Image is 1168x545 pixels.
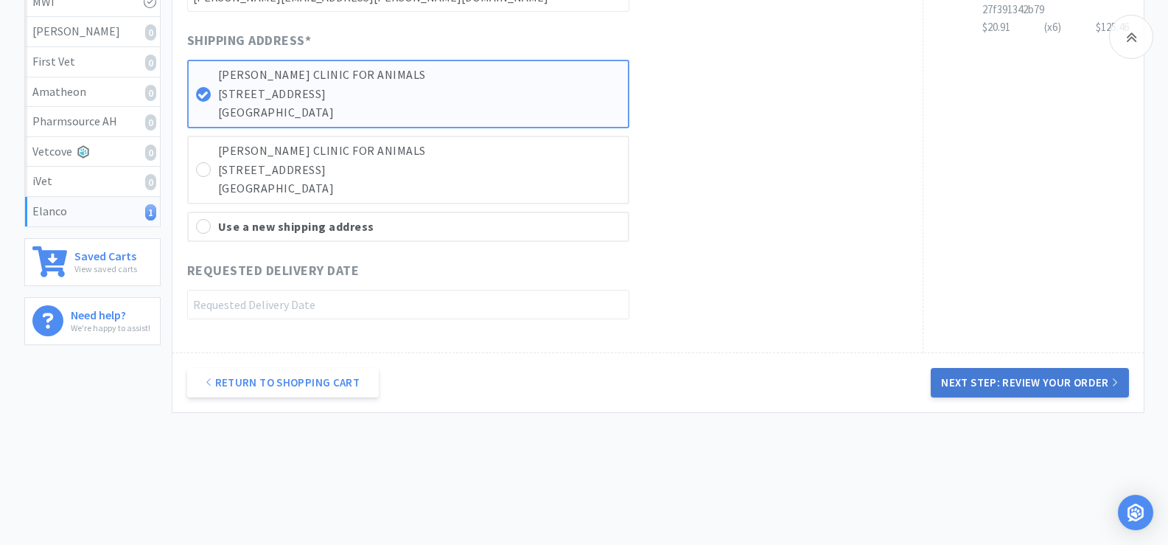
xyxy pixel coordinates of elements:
[218,66,620,85] p: [PERSON_NAME] CLINIC FOR ANIMALS
[145,204,156,221] i: 1
[25,17,160,47] a: [PERSON_NAME]0
[145,174,156,190] i: 0
[24,238,161,286] a: Saved CartsView saved carts
[218,161,620,180] p: [STREET_ADDRESS]
[145,55,156,71] i: 0
[32,83,153,102] div: Amatheon
[145,24,156,41] i: 0
[25,77,160,108] a: Amatheon0
[931,368,1128,398] button: Next Step: Review Your Order
[1096,18,1129,36] div: $125.46
[187,368,379,398] a: Return to Shopping Cart
[218,218,620,237] div: Use a new shipping address
[25,137,160,167] a: Vetcove0
[145,145,156,161] i: 0
[982,18,1129,36] div: $20.91
[32,52,153,72] div: First Vet
[1044,18,1061,36] div: (x 6 )
[32,22,153,41] div: [PERSON_NAME]
[25,197,160,226] a: Elanco1
[145,85,156,101] i: 0
[25,167,160,197] a: iVet0
[25,47,160,77] a: First Vet0
[32,202,153,221] div: Elanco
[218,179,620,198] p: [GEOGRAPHIC_DATA]
[74,246,137,262] h6: Saved Carts
[71,305,150,321] h6: Need help?
[218,142,620,161] p: [PERSON_NAME] CLINIC FOR ANIMALS
[71,321,150,335] p: We're happy to assist!
[187,260,360,282] span: Requested Delivery Date
[32,172,153,191] div: iVet
[218,85,620,104] p: [STREET_ADDRESS]
[145,114,156,131] i: 0
[1118,495,1153,530] div: Open Intercom Messenger
[187,30,312,52] span: Shipping Address *
[187,290,629,319] input: Requested Delivery Date
[32,142,153,162] div: Vetcove
[218,103,620,122] p: [GEOGRAPHIC_DATA]
[74,262,137,276] p: View saved carts
[25,107,160,137] a: Pharmsource AH0
[32,112,153,131] div: Pharmsource AH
